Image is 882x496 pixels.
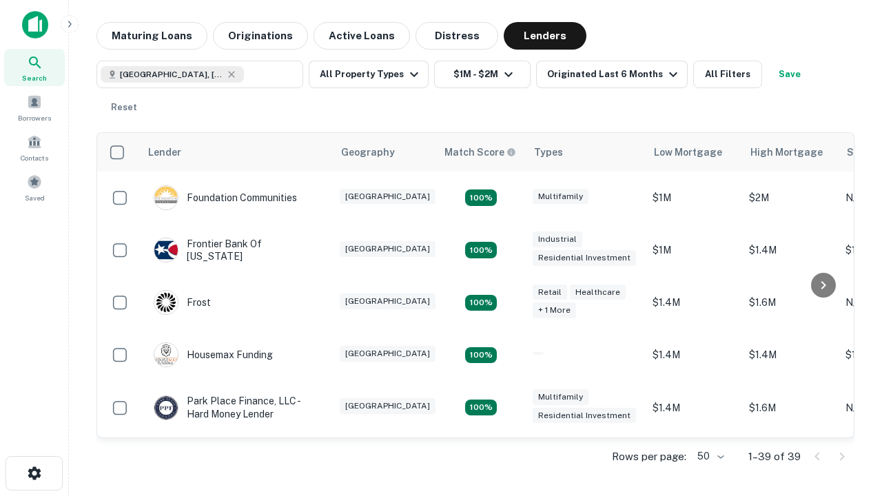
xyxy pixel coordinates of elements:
td: $1.4M [646,329,742,381]
div: Foundation Communities [154,185,297,210]
img: capitalize-icon.png [22,11,48,39]
div: Industrial [533,231,582,247]
div: High Mortgage [750,144,823,161]
div: Matching Properties: 4, hasApolloMatch: undefined [465,400,497,416]
div: Multifamily [533,389,588,405]
p: 1–39 of 39 [748,448,801,465]
div: [GEOGRAPHIC_DATA] [340,293,435,309]
span: Contacts [21,152,48,163]
h6: Match Score [444,145,513,160]
img: picture [154,396,178,420]
div: Residential Investment [533,250,636,266]
img: picture [154,343,178,366]
div: Multifamily [533,189,588,205]
a: Saved [4,169,65,206]
div: [GEOGRAPHIC_DATA] [340,189,435,205]
span: Saved [25,192,45,203]
button: All Filters [693,61,762,88]
a: Contacts [4,129,65,166]
button: Originated Last 6 Months [536,61,688,88]
div: Originated Last 6 Months [547,66,681,83]
th: Geography [333,133,436,172]
div: Capitalize uses an advanced AI algorithm to match your search with the best lender. The match sco... [444,145,516,160]
div: Types [534,144,563,161]
div: Housemax Funding [154,342,273,367]
td: $1.6M [742,276,839,329]
div: Park Place Finance, LLC - Hard Money Lender [154,395,319,420]
div: Lender [148,144,181,161]
div: Matching Properties: 4, hasApolloMatch: undefined [465,189,497,206]
iframe: Chat Widget [813,386,882,452]
th: Lender [140,133,333,172]
span: Search [22,72,47,83]
span: Borrowers [18,112,51,123]
div: + 1 more [533,302,576,318]
th: Capitalize uses an advanced AI algorithm to match your search with the best lender. The match sco... [436,133,526,172]
div: Matching Properties: 4, hasApolloMatch: undefined [465,295,497,311]
button: Reset [102,94,146,121]
th: Low Mortgage [646,133,742,172]
td: $1.4M [742,329,839,381]
td: $1.4M [646,276,742,329]
td: $1.4M [646,381,742,433]
td: $2M [742,172,839,224]
th: High Mortgage [742,133,839,172]
button: Active Loans [314,22,410,50]
p: Rows per page: [612,448,686,465]
div: Residential Investment [533,408,636,424]
a: Search [4,49,65,86]
button: Maturing Loans [96,22,207,50]
div: Low Mortgage [654,144,722,161]
div: Matching Properties: 4, hasApolloMatch: undefined [465,242,497,258]
button: Save your search to get updates of matches that match your search criteria. [768,61,812,88]
th: Types [526,133,646,172]
div: Matching Properties: 4, hasApolloMatch: undefined [465,347,497,364]
button: All Property Types [309,61,429,88]
div: [GEOGRAPHIC_DATA] [340,346,435,362]
button: Distress [416,22,498,50]
img: picture [154,238,178,262]
a: Borrowers [4,89,65,126]
td: $1.4M [742,224,839,276]
button: Originations [213,22,308,50]
div: [GEOGRAPHIC_DATA] [340,398,435,414]
div: Geography [341,144,395,161]
span: [GEOGRAPHIC_DATA], [GEOGRAPHIC_DATA], [GEOGRAPHIC_DATA] [120,68,223,81]
div: Healthcare [570,285,626,300]
button: Lenders [504,22,586,50]
td: $1M [646,224,742,276]
div: Frost [154,290,211,315]
div: 50 [692,446,726,466]
img: picture [154,291,178,314]
td: $1M [646,172,742,224]
div: [GEOGRAPHIC_DATA] [340,241,435,257]
td: $1.6M [742,381,839,433]
div: Frontier Bank Of [US_STATE] [154,238,319,262]
div: Retail [533,285,567,300]
img: picture [154,186,178,209]
button: $1M - $2M [434,61,531,88]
